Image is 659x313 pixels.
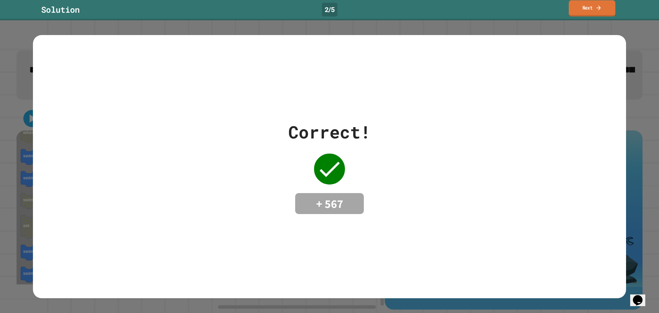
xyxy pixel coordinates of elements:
div: 2 / 5 [322,3,337,16]
div: Correct! [288,119,371,145]
div: Solution [41,3,80,16]
h4: + 567 [302,197,357,211]
iframe: chat widget [630,286,652,306]
a: Next [569,0,615,16]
